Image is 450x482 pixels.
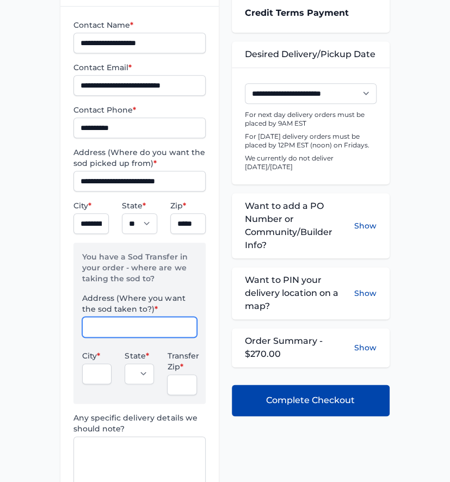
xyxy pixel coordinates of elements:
[232,41,390,67] div: Desired Delivery/Pickup Date
[82,350,112,361] label: City
[354,274,377,313] button: Show
[245,154,377,171] p: We currently do not deliver [DATE]/[DATE]
[167,350,196,372] label: Transfer Zip
[245,8,349,18] strong: Credit Terms Payment
[245,335,354,361] span: Order Summary - $270.00
[354,200,377,252] button: Show
[245,200,354,252] span: Want to add a PO Number or Community/Builder Info?
[170,200,206,211] label: Zip
[122,200,157,211] label: State
[125,350,154,361] label: State
[73,147,205,169] label: Address (Where do you want the sod picked up from)
[73,104,205,115] label: Contact Phone
[73,412,205,434] label: Any specific delivery details we should note?
[232,385,390,416] button: Complete Checkout
[245,110,377,128] p: For next day delivery orders must be placed by 9AM EST
[73,200,109,211] label: City
[82,293,196,314] label: Address (Where you want the sod taken to?)
[266,394,355,407] span: Complete Checkout
[73,20,205,30] label: Contact Name
[82,251,196,293] p: You have a Sod Transfer in your order - where are we taking the sod to?
[245,132,377,150] p: For [DATE] delivery orders must be placed by 12PM EST (noon) on Fridays.
[354,342,377,353] button: Show
[245,274,354,313] span: Want to PIN your delivery location on a map?
[73,62,205,73] label: Contact Email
